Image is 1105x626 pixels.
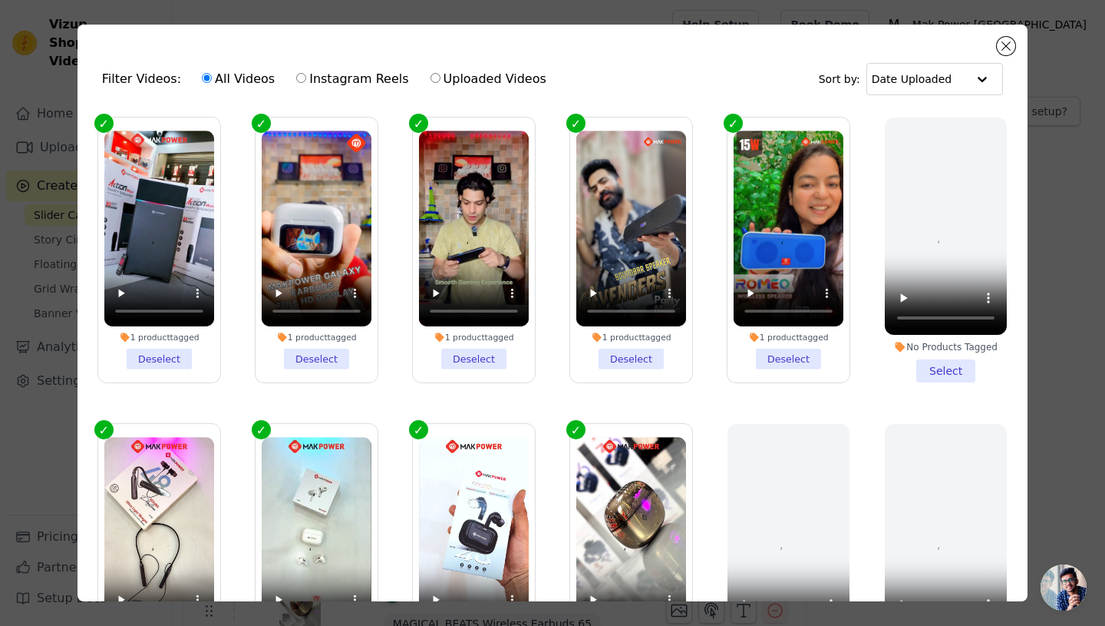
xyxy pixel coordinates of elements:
[201,69,275,89] label: All Videos
[819,63,1004,95] div: Sort by:
[576,332,686,343] div: 1 product tagged
[430,69,547,89] label: Uploaded Videos
[997,37,1015,55] button: Close modal
[734,332,843,343] div: 1 product tagged
[295,69,409,89] label: Instagram Reels
[102,61,555,97] div: Filter Videos:
[262,332,371,343] div: 1 product tagged
[419,332,529,343] div: 1 product tagged
[885,341,1007,353] div: No Products Tagged
[1041,565,1087,611] div: Open chat
[104,332,214,343] div: 1 product tagged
